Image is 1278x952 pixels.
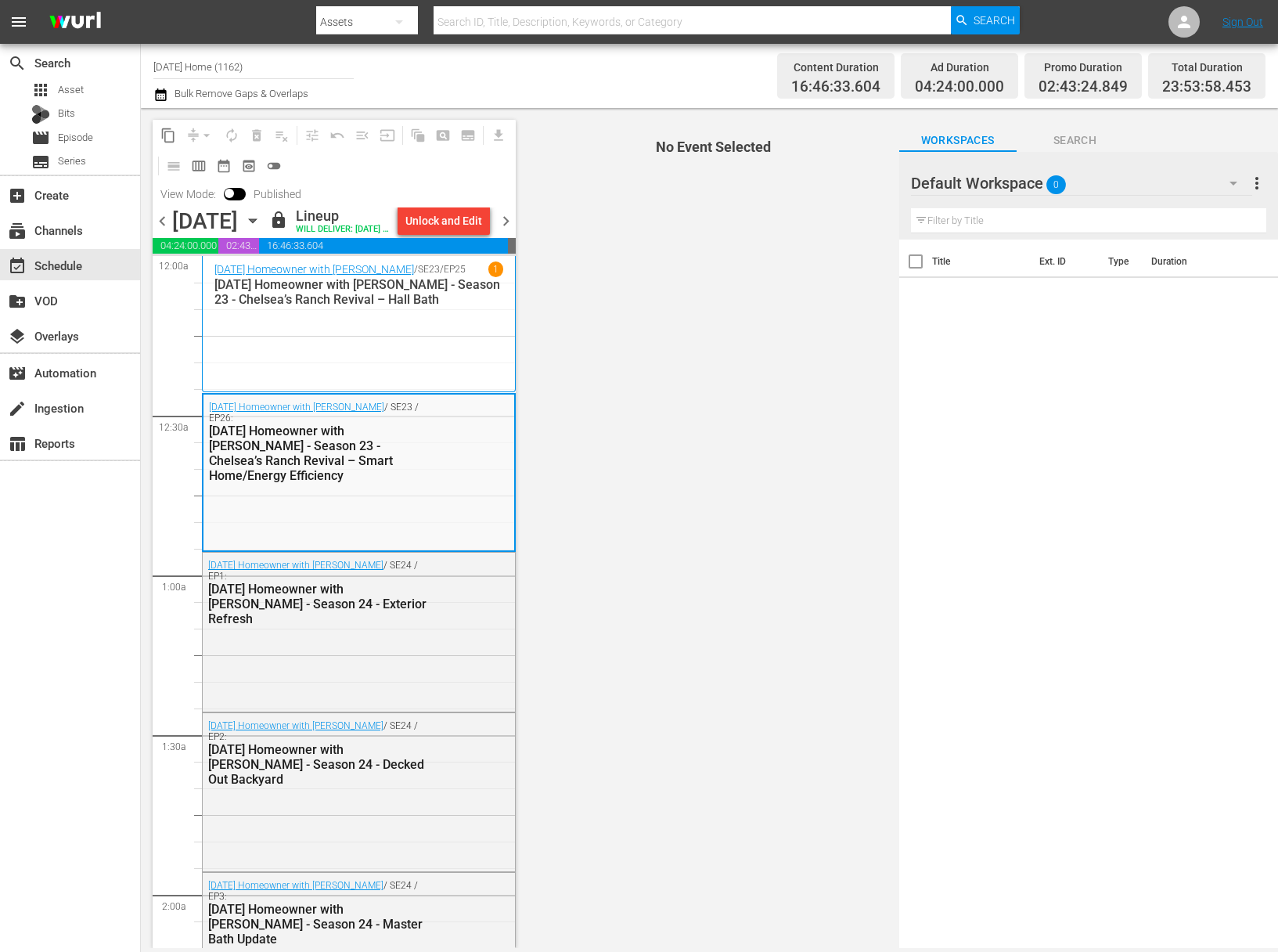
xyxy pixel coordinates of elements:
div: Total Duration [1162,56,1251,78]
div: Lineup [296,207,391,225]
a: [DATE] Homeowner with [PERSON_NAME] [208,560,383,571]
span: Ingestion [8,399,27,418]
span: Published [246,188,309,200]
div: Bits [31,105,50,124]
span: View Backup [236,153,261,178]
div: WILL DELIVER: [DATE] 4a (local) [296,225,391,235]
span: more_vert [1247,174,1266,193]
div: [DATE] [172,208,238,234]
span: Toggle to switch from Published to Draft view. [224,188,235,199]
span: Series [58,153,86,169]
p: EP25 [444,264,466,275]
h4: No Event Selected [543,139,883,155]
span: event_available [8,257,27,276]
span: calendar_view_week_outlined [191,158,207,174]
span: 16:46:33.604 [791,78,880,96]
button: Search [951,6,1020,34]
a: [DATE] Homeowner with [PERSON_NAME] [214,263,414,276]
span: Automation [8,364,27,383]
span: Download as CSV [481,120,511,150]
span: chevron_left [153,211,172,231]
div: / SE24 / EP3: [208,880,436,947]
span: Fill episodes with ad slates [350,123,375,148]
img: ans4CAIJ8jUAAAAAAAAAAAAAAAAAAAAAAAAgQb4GAAAAAAAAAAAAAAAAAAAAAAAAJMjXAAAAAAAAAAAAAAAAAAAAAAAAgAT5G... [38,4,113,41]
div: / SE23 / EP26: [209,402,435,483]
span: Revert to Primary Episode [325,123,350,148]
div: Content Duration [791,56,880,78]
div: [DATE] Homeowner with [PERSON_NAME] - Season 24 - Master Bath Update [208,902,436,947]
span: chevron_right [496,211,516,231]
span: Customize Events [294,120,325,150]
a: Sign Out [1222,16,1263,28]
div: / SE24 / EP1: [208,560,436,626]
span: 02:43:24.849 [218,238,259,254]
span: Create Series Block [455,123,481,148]
span: lock [269,211,288,229]
p: [DATE] Homeowner with [PERSON_NAME] - Season 23 - Chelsea’s Ranch Revival – Hall Bath [214,277,503,307]
span: Series [31,153,50,171]
span: menu [9,13,28,31]
button: Unlock and Edit [398,207,490,235]
div: [DATE] Homeowner with [PERSON_NAME] - Season 23 - Chelsea’s Ranch Revival – Smart Home/Energy Eff... [209,424,435,483]
div: [DATE] Homeowner with [PERSON_NAME] - Season 24 - Exterior Refresh [208,582,436,626]
span: 23:53:58.453 [1162,78,1251,96]
span: Channels [8,222,27,240]
th: Title [932,240,1030,283]
span: 04:24:00.000 [153,238,218,254]
span: Select an event to delete [244,123,269,148]
span: VOD [8,292,27,311]
span: Episode [58,130,93,146]
div: Unlock and Edit [405,207,482,235]
div: Default Workspace [911,161,1252,205]
span: toggle_off [266,158,282,174]
span: Episode [31,128,50,147]
span: Workspaces [899,131,1017,150]
span: View Mode: [153,188,224,200]
span: Search [1017,131,1134,150]
span: Asset [31,81,50,99]
span: Bits [58,106,75,121]
span: Bulk Remove Gaps & Overlaps [172,88,308,99]
span: Asset [58,82,84,98]
span: 00:06:01.547 [508,238,516,254]
a: [DATE] Homeowner with [PERSON_NAME] [208,720,383,731]
div: Promo Duration [1039,56,1128,78]
span: Copy Lineup [156,123,181,148]
div: / SE24 / EP2: [208,720,436,787]
p: SE23 / [418,264,444,275]
p: 1 [493,264,499,275]
button: more_vert [1247,164,1266,202]
th: Ext. ID [1030,240,1099,283]
div: Ad Duration [915,56,1004,78]
span: 02:43:24.849 [1039,78,1128,96]
th: Duration [1142,240,1236,283]
p: / [414,264,418,275]
span: content_copy [160,128,176,143]
span: 16:46:33.604 [259,238,509,254]
span: Week Calendar View [186,153,211,178]
div: [DATE] Homeowner with [PERSON_NAME] - Season 24 - Decked Out Backyard [208,742,436,787]
span: Month Calendar View [211,153,236,178]
span: Reports [8,435,27,453]
span: Remove Gaps & Overlaps [181,123,219,148]
span: Search [8,54,27,73]
span: date_range_outlined [216,158,232,174]
th: Type [1099,240,1142,283]
a: [DATE] Homeowner with [PERSON_NAME] [208,880,383,891]
span: Day Calendar View [156,150,186,181]
span: 24 hours Lineup View is OFF [261,153,286,178]
span: 0 [1046,168,1066,201]
a: [DATE] Homeowner with [PERSON_NAME] [209,402,384,413]
span: Search [974,6,1015,34]
span: Overlays [8,327,27,346]
span: Create [8,186,27,205]
span: 04:24:00.000 [915,78,1004,96]
span: preview_outlined [241,158,257,174]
